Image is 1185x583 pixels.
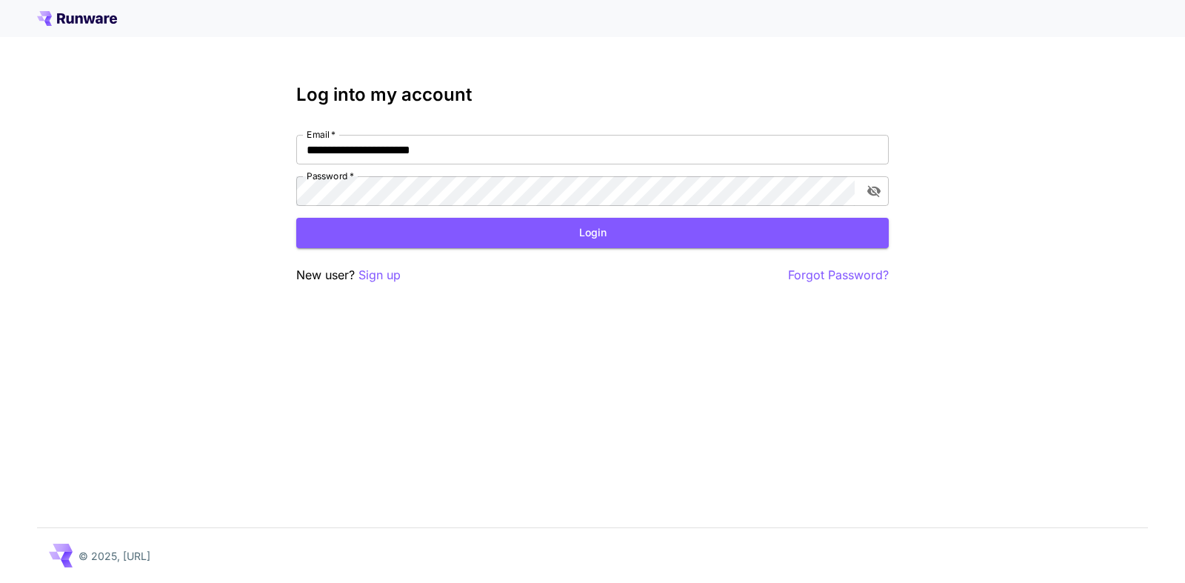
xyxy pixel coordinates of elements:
[861,178,887,204] button: toggle password visibility
[788,266,889,284] button: Forgot Password?
[296,84,889,105] h3: Log into my account
[307,170,354,182] label: Password
[79,548,150,564] p: © 2025, [URL]
[307,128,336,141] label: Email
[296,218,889,248] button: Login
[296,266,401,284] p: New user?
[358,266,401,284] button: Sign up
